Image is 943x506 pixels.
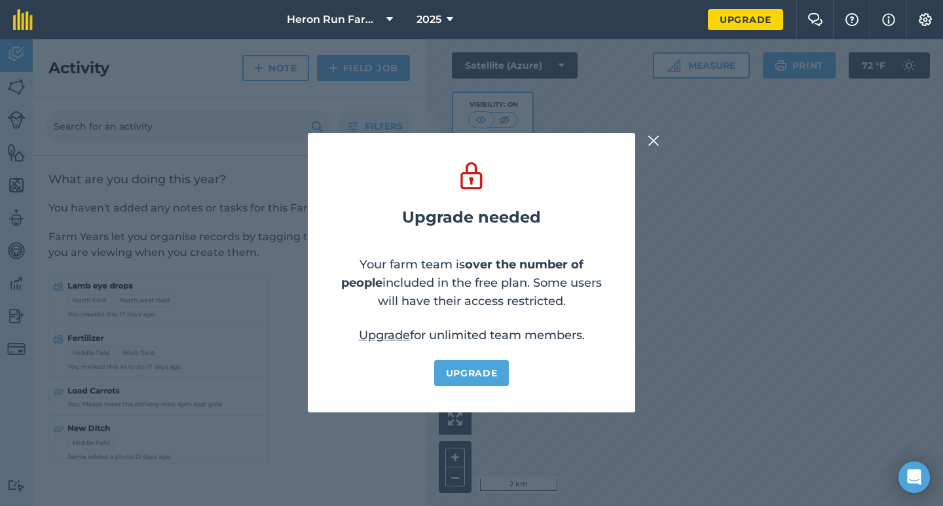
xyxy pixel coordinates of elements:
[359,328,410,342] a: Upgrade
[334,255,609,310] p: Your farm team is included in the free plan. Some users will have their access restricted.
[882,12,895,27] img: svg+xml;base64,PHN2ZyB4bWxucz0iaHR0cDovL3d3dy53My5vcmcvMjAwMC9zdmciIHdpZHRoPSIxNyIgaGVpZ2h0PSIxNy...
[708,9,783,30] a: Upgrade
[917,13,933,26] img: A cog icon
[807,13,823,26] img: Two speech bubbles overlapping with the left bubble in the forefront
[434,360,509,386] a: Upgrade
[898,461,930,493] div: Open Intercom Messenger
[416,12,441,27] span: 2025
[287,12,381,27] span: Heron Run Farms
[402,208,541,226] h2: Upgrade needed
[359,326,585,344] p: for unlimited team members.
[844,13,860,26] img: A question mark icon
[13,9,33,30] img: fieldmargin Logo
[648,133,659,149] img: svg+xml;base64,PHN2ZyB4bWxucz0iaHR0cDovL3d3dy53My5vcmcvMjAwMC9zdmciIHdpZHRoPSIyMiIgaGVpZ2h0PSIzMC...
